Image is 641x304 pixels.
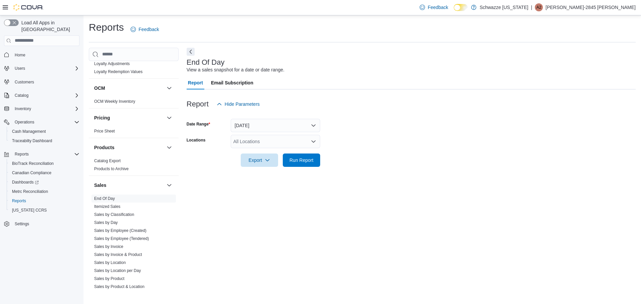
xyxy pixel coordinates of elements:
[94,220,118,225] a: Sales by Day
[1,117,82,127] button: Operations
[9,197,29,205] a: Reports
[12,91,31,99] button: Catalog
[9,197,79,205] span: Reports
[94,182,164,189] button: Sales
[94,244,123,249] a: Sales by Invoice
[283,154,320,167] button: Run Report
[12,180,39,185] span: Dashboards
[89,97,179,108] div: OCM
[241,154,278,167] button: Export
[1,149,82,159] button: Reports
[94,69,143,74] a: Loyalty Redemption Values
[187,58,225,66] h3: End Of Day
[7,187,82,196] button: Metrc Reconciliation
[89,60,179,78] div: Loyalty
[9,178,41,186] a: Dashboards
[9,160,56,168] a: BioTrack Reconciliation
[12,105,34,113] button: Inventory
[165,114,173,122] button: Pricing
[89,21,124,34] h1: Reports
[428,4,448,11] span: Feedback
[12,51,28,59] a: Home
[12,51,79,59] span: Home
[94,228,147,233] span: Sales by Employee (Created)
[94,212,134,217] a: Sales by Classification
[94,61,130,66] a: Loyalty Adjustments
[9,127,48,135] a: Cash Management
[188,76,203,89] span: Report
[165,84,173,92] button: OCM
[12,198,26,204] span: Reports
[7,196,82,206] button: Reports
[537,3,542,11] span: A2
[12,189,48,194] span: Metrc Reconciliation
[187,100,209,108] h3: Report
[211,76,253,89] span: Email Subscription
[12,64,79,72] span: Users
[12,129,46,134] span: Cash Management
[94,204,121,209] a: Itemized Sales
[9,188,51,196] a: Metrc Reconciliation
[214,97,262,111] button: Hide Parameters
[1,77,82,87] button: Customers
[15,66,25,71] span: Users
[12,150,79,158] span: Reports
[94,129,115,133] a: Price Sheet
[9,206,79,214] span: Washington CCRS
[94,166,129,172] span: Products to Archive
[94,114,164,121] button: Pricing
[12,150,31,158] button: Reports
[94,167,129,171] a: Products to Archive
[94,144,164,151] button: Products
[94,99,135,104] a: OCM Weekly Inventory
[12,138,52,143] span: Traceabilty Dashboard
[15,93,28,98] span: Catalog
[94,114,110,121] h3: Pricing
[15,79,34,85] span: Customers
[94,276,125,281] a: Sales by Product
[94,196,115,201] a: End Of Day
[9,188,79,196] span: Metrc Reconciliation
[89,157,179,176] div: Products
[225,101,260,107] span: Hide Parameters
[94,252,142,257] a: Sales by Invoice & Product
[9,206,49,214] a: [US_STATE] CCRS
[139,26,159,33] span: Feedback
[245,154,274,167] span: Export
[7,178,82,187] a: Dashboards
[13,4,43,11] img: Cova
[12,208,47,213] span: [US_STATE] CCRS
[9,127,79,135] span: Cash Management
[12,64,28,72] button: Users
[289,157,313,164] span: Run Report
[12,91,79,99] span: Catalog
[94,260,126,265] span: Sales by Location
[1,104,82,113] button: Inventory
[231,119,320,132] button: [DATE]
[9,137,55,145] a: Traceabilty Dashboard
[94,284,145,289] a: Sales by Product & Location
[311,139,316,144] button: Open list of options
[7,136,82,145] button: Traceabilty Dashboard
[12,118,37,126] button: Operations
[15,221,29,227] span: Settings
[15,151,29,157] span: Reports
[12,78,37,86] a: Customers
[94,85,164,91] button: OCM
[94,85,105,91] h3: OCM
[531,3,532,11] p: |
[9,178,79,186] span: Dashboards
[12,220,79,228] span: Settings
[7,168,82,178] button: Canadian Compliance
[128,23,162,36] a: Feedback
[19,19,79,33] span: Load All Apps in [GEOGRAPHIC_DATA]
